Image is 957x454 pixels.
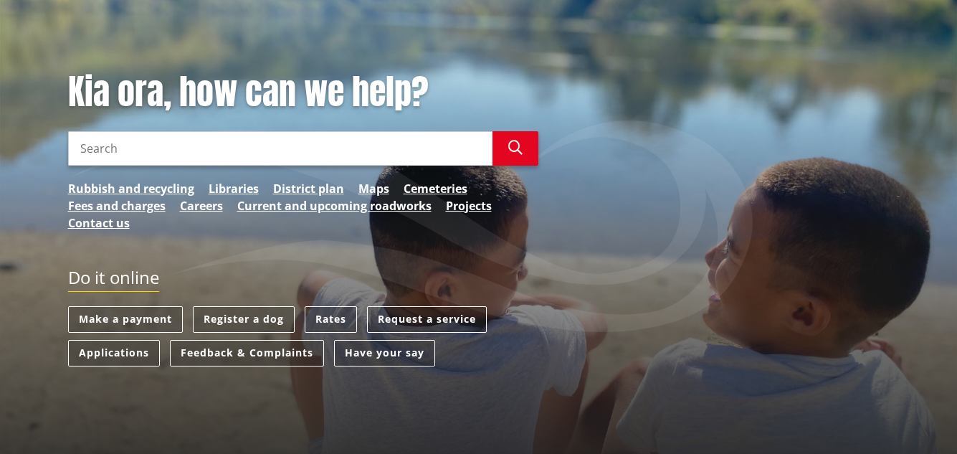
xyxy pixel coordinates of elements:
[180,197,223,214] a: Careers
[358,180,389,197] a: Maps
[68,131,492,166] input: Search input
[273,180,344,197] a: District plan
[891,394,943,445] iframe: Messenger Launcher
[68,214,130,232] a: Contact us
[68,306,183,333] a: Make a payment
[237,197,432,214] a: Current and upcoming roadworks
[334,340,435,366] a: Have your say
[446,197,492,214] a: Projects
[404,180,467,197] a: Cemeteries
[193,306,295,333] a: Register a dog
[305,306,357,333] a: Rates
[68,72,538,113] h1: Kia ora, how can we help?
[68,197,166,214] a: Fees and charges
[170,340,324,366] a: Feedback & Complaints
[367,306,487,333] a: Request a service
[68,268,159,293] h2: Do it online
[68,180,194,197] a: Rubbish and recycling
[209,180,259,197] a: Libraries
[68,340,160,366] a: Applications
